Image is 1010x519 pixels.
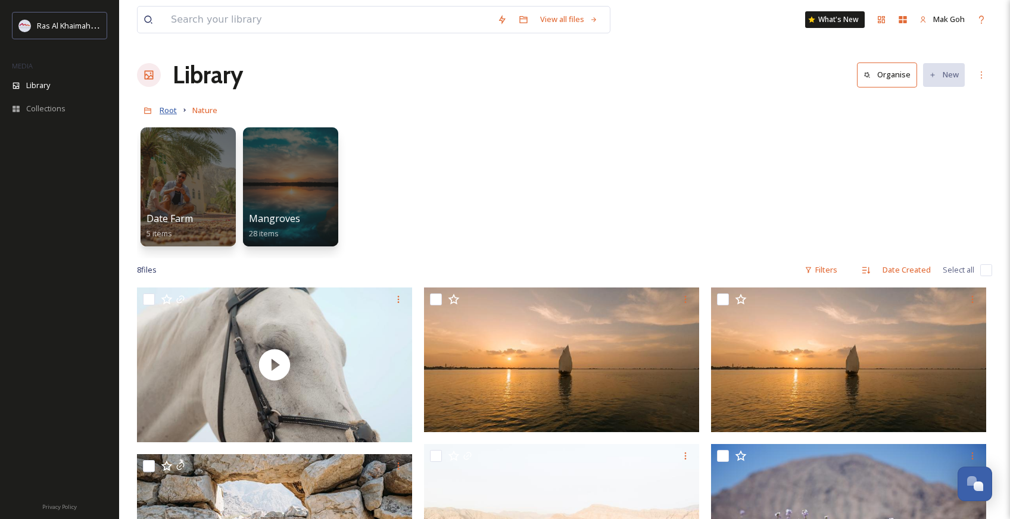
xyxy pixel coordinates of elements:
[173,57,243,93] a: Library
[249,228,279,239] span: 28 items
[137,264,157,276] span: 8 file s
[857,62,923,87] a: Organise
[26,103,66,114] span: Collections
[37,20,205,31] span: Ras Al Khaimah Tourism Development Authority
[711,287,986,432] img: BOAT ON THE WATER.jpg
[192,103,217,117] a: Nature
[12,61,33,70] span: MEDIA
[424,287,699,432] img: Boat on the water.jpg
[146,213,193,239] a: Date Farm5 items
[146,212,193,225] span: Date Farm
[42,503,77,511] span: Privacy Policy
[146,228,172,239] span: 5 items
[805,11,865,28] a: What's New
[857,62,917,87] button: Organise
[923,63,965,86] button: New
[534,8,604,31] a: View all files
[914,8,971,31] a: Mak Goh
[249,213,300,239] a: Mangroves28 items
[943,264,974,276] span: Select all
[42,499,77,513] a: Privacy Policy
[799,258,843,282] div: Filters
[165,7,491,33] input: Search your library
[877,258,937,282] div: Date Created
[26,80,50,91] span: Library
[160,105,177,115] span: Root
[192,105,217,115] span: Nature
[958,467,992,501] button: Open Chat
[933,14,965,24] span: Mak Goh
[160,103,177,117] a: Root
[19,20,31,32] img: Logo_RAKTDA_RGB-01.png
[249,212,300,225] span: Mangroves
[137,287,412,442] img: thumbnail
